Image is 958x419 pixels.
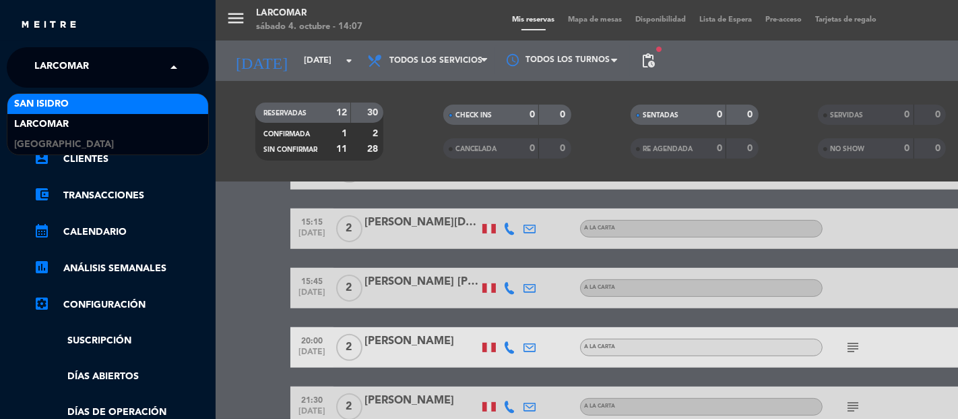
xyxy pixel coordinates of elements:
i: account_balance_wallet [34,186,50,202]
span: [GEOGRAPHIC_DATA] [14,137,114,152]
a: Días abiertos [34,369,209,385]
i: account_box [34,150,50,166]
a: account_balance_walletTransacciones [34,188,209,204]
span: Larcomar [14,117,69,132]
i: calendar_month [34,223,50,239]
img: MEITRE [20,20,77,30]
span: San Isidro [14,96,69,112]
span: Larcomar [34,53,89,82]
a: account_boxClientes [34,151,209,167]
i: assessment [34,259,50,275]
a: assessmentANÁLISIS SEMANALES [34,260,209,277]
a: calendar_monthCalendario [34,224,209,240]
a: Suscripción [34,333,209,349]
i: settings_applications [34,296,50,312]
a: Configuración [34,297,209,313]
